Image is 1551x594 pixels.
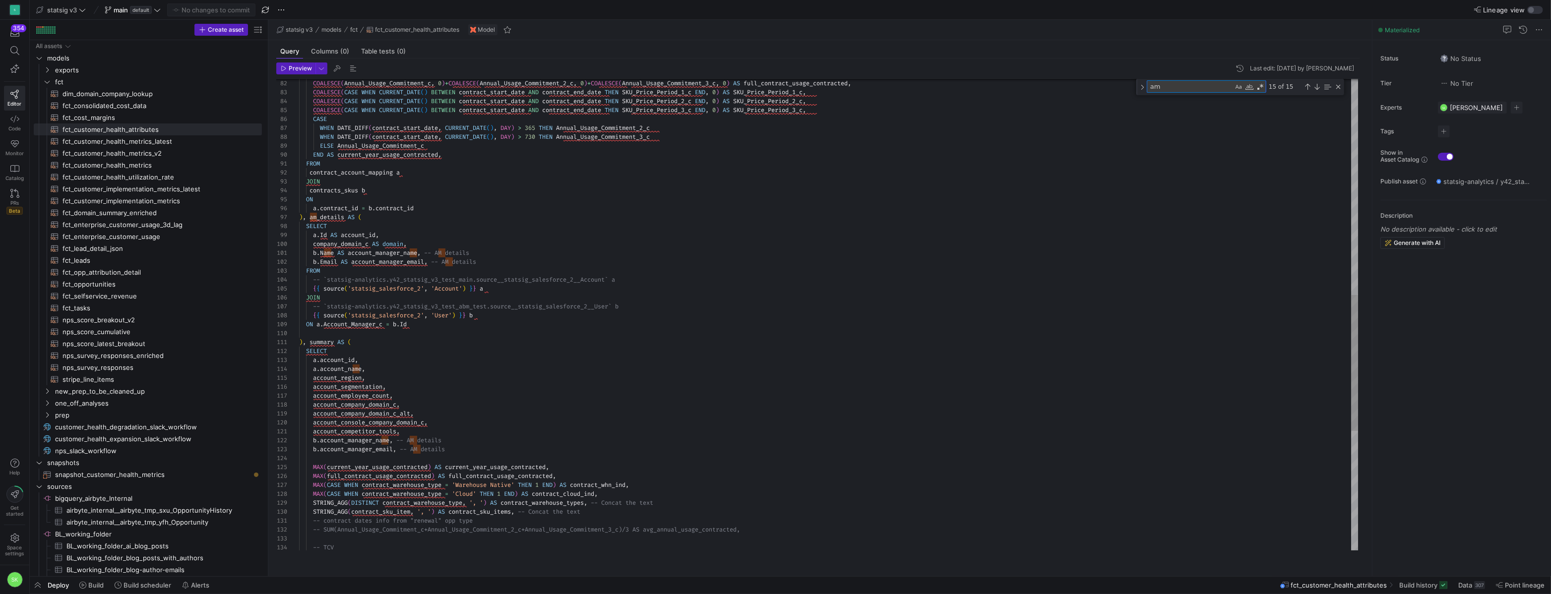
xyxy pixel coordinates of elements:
[1244,82,1254,92] div: Match Whole Word (⌥⌘W)
[62,314,250,326] span: nps_score_breakout_v2​​​​​​​​​​
[1385,26,1420,34] span: Materialized
[55,386,260,397] span: new_prep_to_be_cleaned_up
[276,62,315,74] button: Preview
[1440,79,1473,87] span: No Tier
[341,88,344,96] span: (
[313,88,341,96] span: COALESCE
[313,115,327,123] span: CASE
[605,97,619,105] span: THEN
[424,97,428,105] span: )
[55,76,260,88] span: fct
[34,231,262,242] a: fct_enterprise_customer_usage​​​​​​​​​​
[695,97,705,105] span: END
[34,302,262,314] a: fct_tasks​​​​​​​​​​
[1440,104,1448,112] div: SK
[62,279,250,290] span: fct_opportunities​​​​​​​​​​
[5,175,24,181] span: Catalog
[62,112,250,123] span: fct_cost_margins​​​​​​​​​​
[1380,55,1430,62] span: Status
[1440,79,1448,87] img: No tier
[114,6,128,14] span: main
[322,26,342,33] span: models
[445,124,487,132] span: CURRENT_DATE
[313,97,341,105] span: COALESCE
[208,26,244,33] span: Create asset
[362,106,375,114] span: WHEN
[62,362,250,373] span: nps_survey_responses​​​​​​​​​​
[5,544,24,556] span: Space settings
[441,79,445,87] span: )
[55,64,260,76] span: exports
[622,97,691,105] span: SKU_Price_Period_2_c
[62,291,250,302] span: fct_selfservice_revenue​​​​​​​​​​
[1438,77,1476,90] button: No tierNo Tier
[276,97,287,106] div: 84
[525,133,535,141] span: 730
[1255,82,1265,92] div: Use Regular Expression (⌥⌘R)
[62,350,250,361] span: nps_survey_responses_enriched​​​​​​​​​​
[34,219,262,231] a: fct_enterprise_customer_usage_3d_lag​​​​​​​​​​
[4,111,25,135] a: Code
[34,135,262,147] a: fct_customer_health_metrics_latest​​​​​​​​​​
[733,97,803,105] span: SKU_Price_Period_2_c
[518,124,521,132] span: >
[66,540,250,552] span: BL_working_folder_ai_blog_posts​​​​​​​​​
[34,278,262,290] a: fct_opportunities​​​​​​​​​​
[4,454,25,480] button: Help
[34,195,262,207] a: fct_customer_implementation_metrics​​​​​​​​​​
[716,106,719,114] span: )
[723,97,730,105] span: AS
[62,183,250,195] span: fct_customer_implementation_metrics_latest​​​​​​​​​​
[34,159,262,171] a: fct_customer_health_metrics​​​​​​​​​​
[10,200,19,206] span: PRs
[431,88,455,96] span: BETWEEN
[34,123,262,135] a: fct_customer_health_attributes​​​​​​​​​​
[494,124,497,132] span: ,
[1454,577,1489,594] button: Data307
[4,160,25,185] a: Catalog
[34,123,262,135] div: Press SPACE to select this row.
[55,398,260,409] span: one_off_analyses
[62,124,250,135] span: fct_customer_health_attributes​​​​​​​​​​
[34,528,262,540] a: BL_working_folder​​​​​​​​
[110,577,176,594] button: Build scheduler
[34,112,262,123] div: Press SPACE to select this row.
[34,207,262,219] a: fct_domain_summary_enriched​​​​​​​​​​
[705,88,709,96] span: ,
[8,125,21,131] span: Code
[320,133,334,141] span: WHEN
[320,124,334,132] span: WHEN
[34,290,262,302] a: fct_selfservice_revenue​​​​​​​​​​
[34,564,262,576] a: BL_working_folder_blog-author-emails​​​​​​​​​
[470,27,476,33] img: undefined
[34,159,262,171] div: Press SPACE to select this row.
[438,124,441,132] span: ,
[341,97,344,105] span: (
[1440,55,1481,62] span: No Status
[341,106,344,114] span: (
[723,106,730,114] span: AS
[605,106,619,114] span: THEN
[34,64,262,76] div: Press SPACE to select this row.
[55,493,260,504] span: bigquery_airbyte_Internal​​​​​​​​
[587,79,591,87] span: +
[712,88,716,96] span: 0
[480,79,573,87] span: Annual_Usage_Commitment_2_c
[34,469,262,480] a: snapshot_customer_health_metrics​​​​​​​
[528,88,539,96] span: AND
[34,504,262,516] a: airbyte_internal__airbyte_tmp_sxu_OpportunityHistory​​​​​​​​​
[66,517,250,528] span: airbyte_internal__airbyte_tmp_yfh_Opportunity​​​​​​​​​
[723,79,726,87] span: 0
[289,65,312,72] span: Preview
[34,40,262,52] div: Press SPACE to select this row.
[431,97,455,105] span: BETWEEN
[1234,82,1243,92] div: Match Case (⌥⌘C)
[350,26,358,33] span: fct
[62,195,250,207] span: fct_customer_implementation_metrics​​​​​​​​​​
[4,185,25,219] a: PRsBeta
[511,133,514,141] span: )
[369,124,372,132] span: (
[528,97,539,105] span: AND
[62,302,250,314] span: fct_tasks​​​​​​​​​​
[542,88,601,96] span: contract_end_date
